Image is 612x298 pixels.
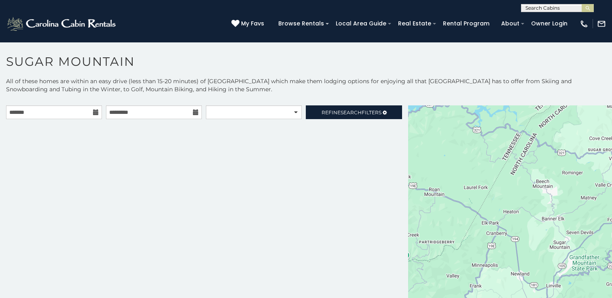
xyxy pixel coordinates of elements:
a: Rental Program [439,17,493,30]
span: My Favs [241,19,264,28]
a: Owner Login [527,17,572,30]
a: Real Estate [394,17,435,30]
span: Search [341,109,362,115]
span: Refine Filters [322,109,381,115]
img: White-1-2.png [6,16,118,32]
a: Browse Rentals [274,17,328,30]
img: mail-regular-white.png [597,19,606,28]
a: RefineSearchFilters [306,105,402,119]
a: My Favs [231,19,266,28]
a: About [497,17,523,30]
a: Local Area Guide [332,17,390,30]
img: phone-regular-white.png [580,19,589,28]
